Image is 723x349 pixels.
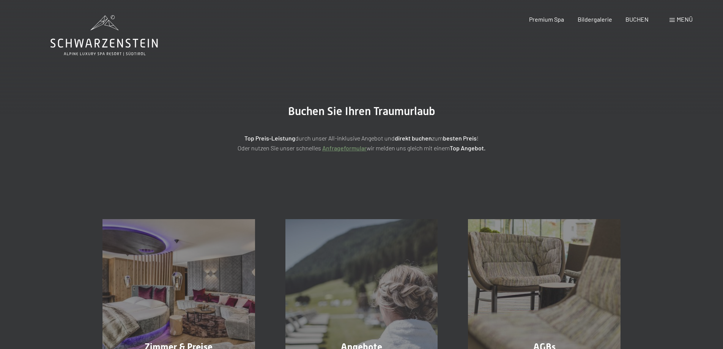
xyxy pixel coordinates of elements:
[322,144,367,152] a: Anfrageformular
[677,16,693,23] span: Menü
[450,144,485,152] strong: Top Angebot.
[578,16,612,23] a: Bildergalerie
[395,134,432,142] strong: direkt buchen
[529,16,564,23] a: Premium Spa
[443,134,477,142] strong: besten Preis
[288,104,435,118] span: Buchen Sie Ihren Traumurlaub
[172,133,551,153] p: durch unser All-inklusive Angebot und zum ! Oder nutzen Sie unser schnelles wir melden uns gleich...
[244,134,295,142] strong: Top Preis-Leistung
[625,16,649,23] a: BUCHEN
